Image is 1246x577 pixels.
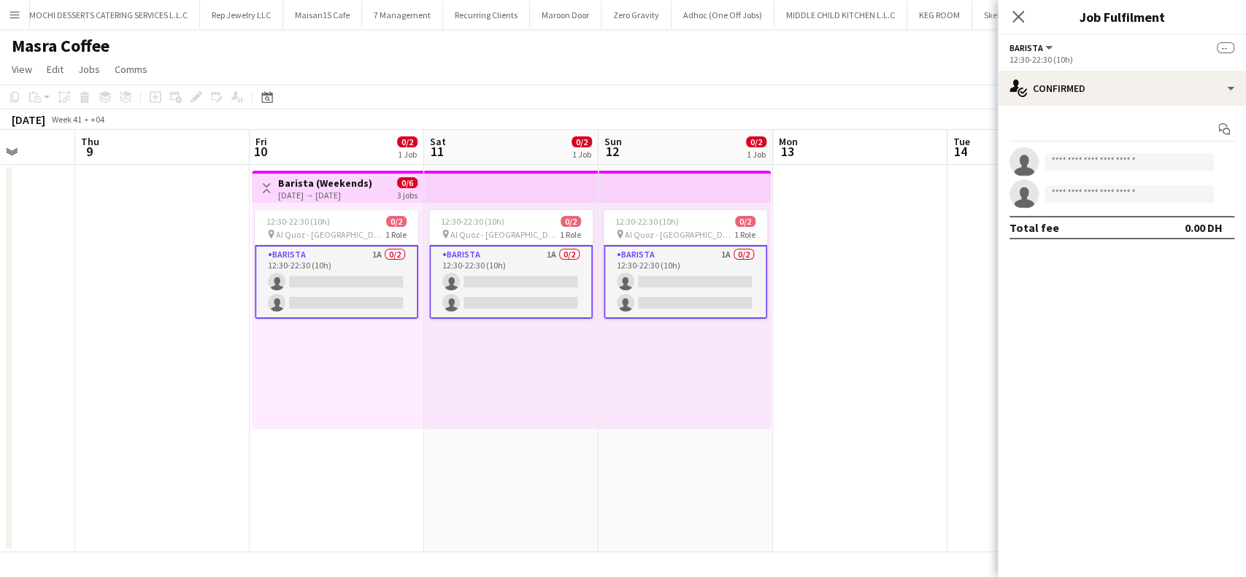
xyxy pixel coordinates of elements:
button: 7 Management [362,1,443,29]
span: 0/2 [561,216,581,227]
button: Rep Jewelry LLC [200,1,283,29]
span: 0/6 [397,177,418,188]
span: 9 [79,143,99,160]
span: 0/2 [572,136,592,147]
span: 0/2 [735,216,755,227]
span: 0/2 [386,216,407,227]
app-job-card: 12:30-22:30 (10h)0/2 Al Quoz - [GEOGRAPHIC_DATA]1 RoleBarista1A0/212:30-22:30 (10h) [604,210,767,319]
span: Al Quoz - [GEOGRAPHIC_DATA] [276,229,385,240]
span: 12 [602,143,622,160]
a: Edit [41,60,69,79]
span: Tue [953,135,970,148]
span: 1 Role [734,229,755,240]
div: Total fee [1010,220,1059,235]
app-card-role: Barista1A0/212:30-22:30 (10h) [255,245,418,319]
a: View [6,60,38,79]
span: 1 Role [560,229,581,240]
span: Week 41 [48,114,85,125]
span: Al Quoz - [GEOGRAPHIC_DATA] [625,229,734,240]
button: Maroon Door [530,1,601,29]
button: Maisan15 Cafe [283,1,362,29]
span: -- [1217,42,1234,53]
div: 1 Job [398,149,417,160]
span: Al Quoz - [GEOGRAPHIC_DATA] [450,229,560,240]
span: 11 [428,143,446,160]
h3: Barista (Weekends) [278,177,372,190]
h3: Job Fulfilment [998,7,1246,26]
span: 12:30-22:30 (10h) [266,216,330,227]
div: [DATE] [12,112,45,127]
button: Barista [1010,42,1055,53]
app-card-role: Barista1A0/212:30-22:30 (10h) [429,245,593,319]
span: Mon [779,135,798,148]
a: Jobs [72,60,106,79]
app-card-role: Barista1A0/212:30-22:30 (10h) [604,245,767,319]
span: Comms [115,63,147,76]
div: 12:30-22:30 (10h) [1010,54,1234,65]
span: View [12,63,32,76]
span: Barista [1010,42,1043,53]
span: Jobs [78,63,100,76]
span: 14 [951,143,970,160]
span: Thu [81,135,99,148]
span: 0/2 [746,136,766,147]
span: 13 [777,143,798,160]
div: 3 jobs [397,188,418,201]
h1: Masra Coffee [12,35,109,57]
div: Confirmed [998,71,1246,106]
span: 1 Role [385,229,407,240]
span: 12:30-22:30 (10h) [615,216,679,227]
button: MIDDLE CHILD KITCHEN L.L.C [774,1,907,29]
div: +04 [91,114,104,125]
button: KEG ROOM [907,1,972,29]
button: Adhoc (One Off Jobs) [672,1,774,29]
button: MOCHI DESSERTS CATERING SERVICES L.L.C [18,1,200,29]
button: Skelmore Hospitality [972,1,1073,29]
div: 1 Job [572,149,591,160]
div: [DATE] → [DATE] [278,190,372,201]
span: 0/2 [397,136,418,147]
span: 12:30-22:30 (10h) [441,216,504,227]
app-job-card: 12:30-22:30 (10h)0/2 Al Quoz - [GEOGRAPHIC_DATA]1 RoleBarista1A0/212:30-22:30 (10h) [429,210,593,319]
div: 1 Job [747,149,766,160]
app-job-card: 12:30-22:30 (10h)0/2 Al Quoz - [GEOGRAPHIC_DATA]1 RoleBarista1A0/212:30-22:30 (10h) [255,210,418,319]
span: Fri [255,135,267,148]
button: Recurring Clients [443,1,530,29]
span: Sun [604,135,622,148]
button: Zero Gravity [601,1,672,29]
span: 10 [253,143,267,160]
div: 0.00 DH [1185,220,1223,235]
span: Sat [430,135,446,148]
span: Edit [47,63,64,76]
a: Comms [109,60,153,79]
